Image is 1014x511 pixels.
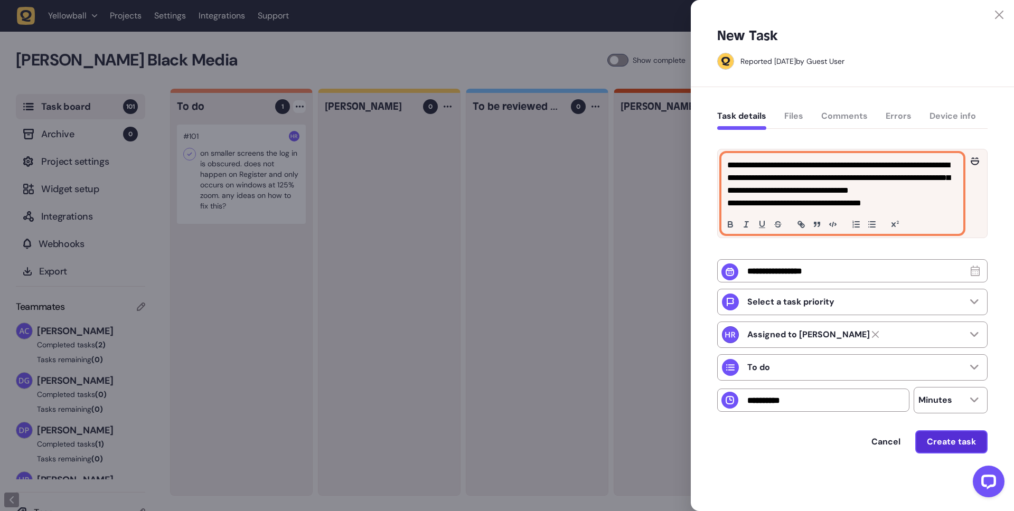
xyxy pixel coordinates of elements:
[918,395,952,405] p: Minutes
[740,56,844,67] div: by Guest User
[747,297,834,307] p: Select a task priority
[747,362,770,373] p: To do
[718,53,734,69] img: Guest User
[717,27,778,44] h5: New Task
[915,430,988,453] button: Create task
[964,461,1009,506] iframe: LiveChat chat widget
[871,438,900,446] span: Cancel
[740,56,796,66] div: Reported [DATE]
[927,438,976,446] span: Create task
[717,111,766,130] button: Task details
[747,329,870,340] strong: Harry Robinson
[861,431,911,452] button: Cancel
